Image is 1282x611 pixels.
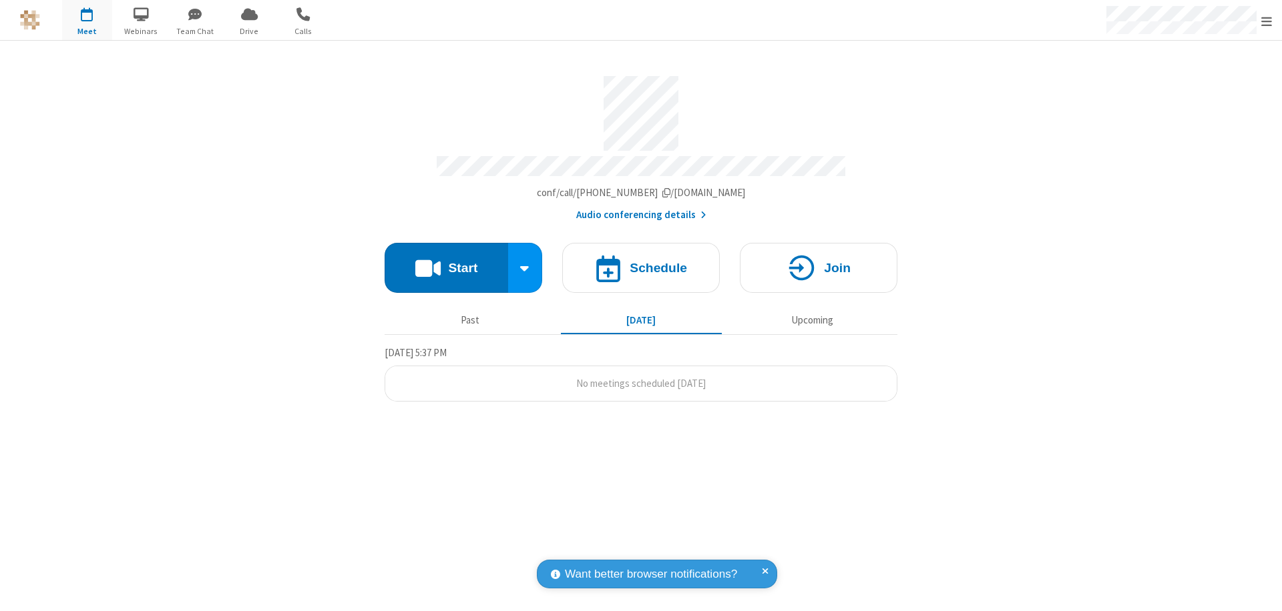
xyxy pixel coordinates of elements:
[1249,576,1272,602] iframe: Chat
[537,186,746,199] span: Copy my meeting room link
[732,308,893,333] button: Upcoming
[576,377,706,390] span: No meetings scheduled [DATE]
[224,25,274,37] span: Drive
[116,25,166,37] span: Webinars
[630,261,687,274] h4: Schedule
[385,66,897,223] section: Account details
[20,10,40,30] img: QA Selenium DO NOT DELETE OR CHANGE
[561,308,722,333] button: [DATE]
[824,261,851,274] h4: Join
[565,566,737,583] span: Want better browser notifications?
[385,346,447,359] span: [DATE] 5:37 PM
[740,243,897,293] button: Join
[448,261,477,274] h4: Start
[385,345,897,402] section: Today's Meetings
[562,243,720,293] button: Schedule
[390,308,551,333] button: Past
[385,243,508,293] button: Start
[278,25,329,37] span: Calls
[508,243,543,293] div: Start conference options
[537,185,746,201] button: Copy my meeting room linkCopy my meeting room link
[576,207,706,223] button: Audio conferencing details
[62,25,112,37] span: Meet
[170,25,220,37] span: Team Chat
